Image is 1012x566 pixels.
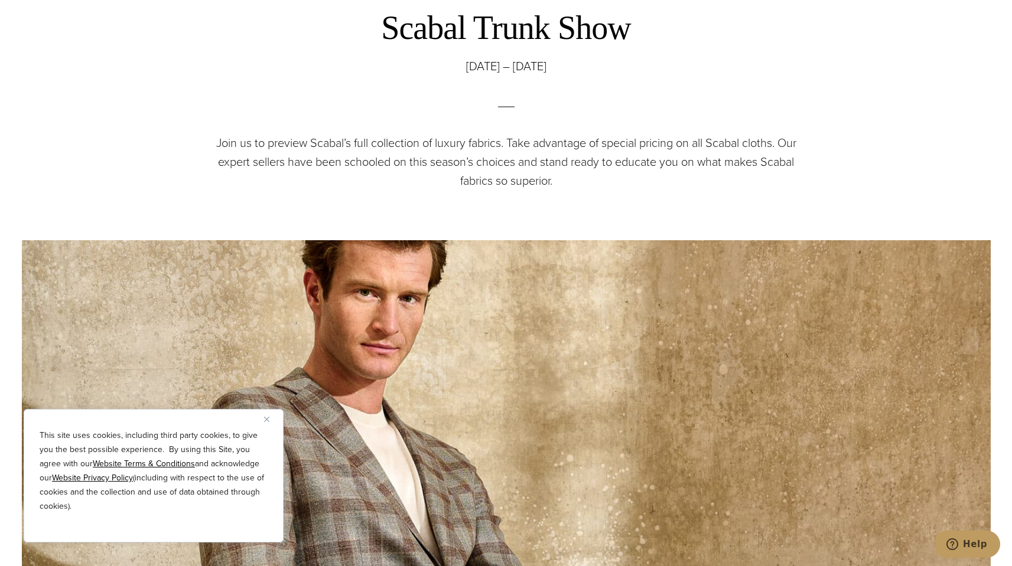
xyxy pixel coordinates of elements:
[52,472,133,484] a: Website Privacy Policy
[205,58,808,74] h3: [DATE] – [DATE]
[205,6,808,49] h2: Scabal Trunk Show
[264,412,278,426] button: Close
[93,457,195,470] a: Website Terms & Conditions
[205,133,808,190] p: Join us to preview Scabal’s full collection of luxury fabrics. Take advantage of special pricing ...
[936,531,1000,560] iframe: Opens a widget where you can chat to one of our agents
[264,417,269,422] img: Close
[40,428,268,513] p: This site uses cookies, including third party cookies, to give you the best possible experience. ...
